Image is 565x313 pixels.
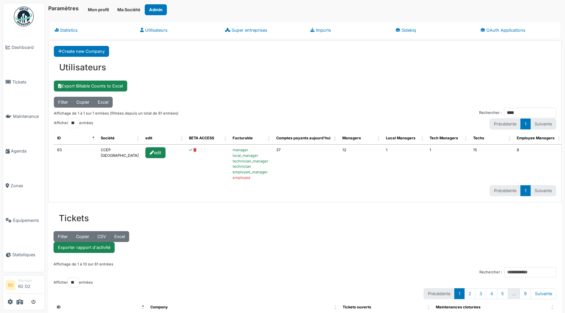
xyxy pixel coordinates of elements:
[13,217,42,224] span: Équipements
[12,79,42,85] span: Tickets
[470,132,513,145] th: Techs : activer pour trier la colonne par ordre croissant
[339,132,383,145] th: Managers : activer pour trier la colonne par ordre croissant
[48,5,79,12] h6: Paramètres
[475,288,486,299] a: 3
[273,145,339,183] td: 37
[390,21,475,39] a: Sidekiq
[305,21,390,39] a: Imports
[145,4,167,15] button: Admin
[145,147,166,158] div: edit
[513,145,563,183] td: 8
[233,169,270,175] div: employee_manager
[54,277,93,288] label: Afficher entrées
[54,97,72,108] button: Filter
[11,183,42,189] span: Zones
[3,203,45,238] a: Équipements
[54,145,97,183] td: 63
[93,231,110,242] button: CSV
[229,132,273,145] th: Facturable : activer pour trier la colonne par ordre croissant
[3,30,45,65] a: Dashboard
[430,136,458,140] span: translation missing: fr.user.tech_managers
[520,119,531,129] a: 1
[58,100,68,105] span: Filter
[470,145,513,183] td: 15
[72,231,94,242] button: Copier
[54,231,72,242] button: Filter
[13,113,42,120] span: Maintenance
[383,132,426,145] th: Local Managers : activer pour trier la colonne par ordre croissant
[233,164,270,169] div: technician
[6,278,42,294] a: RD ManagerR2 D2
[520,288,531,299] a: 9
[3,99,45,134] a: Maintenance
[68,277,79,288] select: Afficherentrées
[54,118,93,128] label: Afficher entrées
[504,108,556,118] input: Rechercher :
[94,97,113,108] button: Excel
[497,288,508,299] a: 5
[135,21,220,39] a: Utilisateurs
[464,288,475,299] a: 2
[479,108,556,118] label: Rechercher :
[97,234,106,239] span: CSV
[233,175,270,181] div: employee
[220,21,305,39] a: Super entreprises
[54,132,97,145] th: ID : activer pour trier la colonne par ordre décroissant
[3,238,45,272] a: Statistiques
[50,21,135,39] a: Statistics
[145,150,167,155] a: edit
[54,57,556,78] h3: Utilisateurs
[426,145,470,183] td: 1
[3,65,45,99] a: Tickets
[426,132,470,145] th: Tech Managers : activer pour trier la colonne par ordre croissant
[76,100,90,105] span: Copier
[6,280,16,290] li: RD
[233,158,270,164] div: technician_manager
[58,234,68,239] span: Filter
[454,288,465,299] a: 1
[479,267,556,277] label: Rechercher :
[386,136,415,140] span: translation missing: fr.user.local_managers
[76,234,89,239] span: Copier
[12,252,42,258] span: Statistiques
[12,44,42,51] span: Dashboard
[54,46,109,57] a: Create new Company
[54,108,178,118] div: Affichage de 1 à 1 sur 1 entrées (filtrées depuis un total de 81 entrées)
[513,132,563,145] th: Employee Managers : activer pour trier la colonne par ordre croissant
[54,258,556,267] div: Affichage de 1 à 10 sur 81 entrées
[3,168,45,203] a: Zones
[18,278,42,283] div: Manager
[18,278,42,292] li: R2 D2
[186,132,229,145] th: BETA ACCESS : activer pour trier la colonne par ordre croissant
[72,97,94,108] button: Copier
[475,21,560,39] a: OAuth Applications
[110,231,129,242] button: Excel
[233,153,270,158] div: local_manager
[339,145,383,183] td: 12
[142,132,186,145] th: edit : activer pour trier la colonne par ordre croissant
[273,132,339,145] th: Comptes payants aujourd'hui : activer pour trier la colonne par ordre croissant
[97,132,142,145] th: Société : activer pour trier la colonne par ordre croissant
[233,147,270,153] div: manager
[54,81,127,91] a: Export Billable Counts to Excel
[98,100,108,105] span: Excel
[517,136,554,140] span: translation missing: fr.user.employee_managers
[520,185,531,196] a: 1
[54,242,115,253] a: Exporter rapport d'activité
[113,4,145,15] button: Ma Société
[54,208,556,228] h3: Tickets
[11,148,42,154] span: Agenda
[531,288,556,299] a: Suivante
[68,118,79,128] select: Afficherentrées
[473,136,484,140] span: translation missing: fr.user.techs
[342,136,361,140] span: translation missing: fr.user.managers
[3,134,45,168] a: Agenda
[84,4,113,15] button: Mon profil
[383,145,426,183] td: 1
[97,145,142,183] td: CCEP [GEOGRAPHIC_DATA]
[14,7,34,26] img: Badge_color-CXgf-gQk.svg
[504,267,556,277] input: Rechercher :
